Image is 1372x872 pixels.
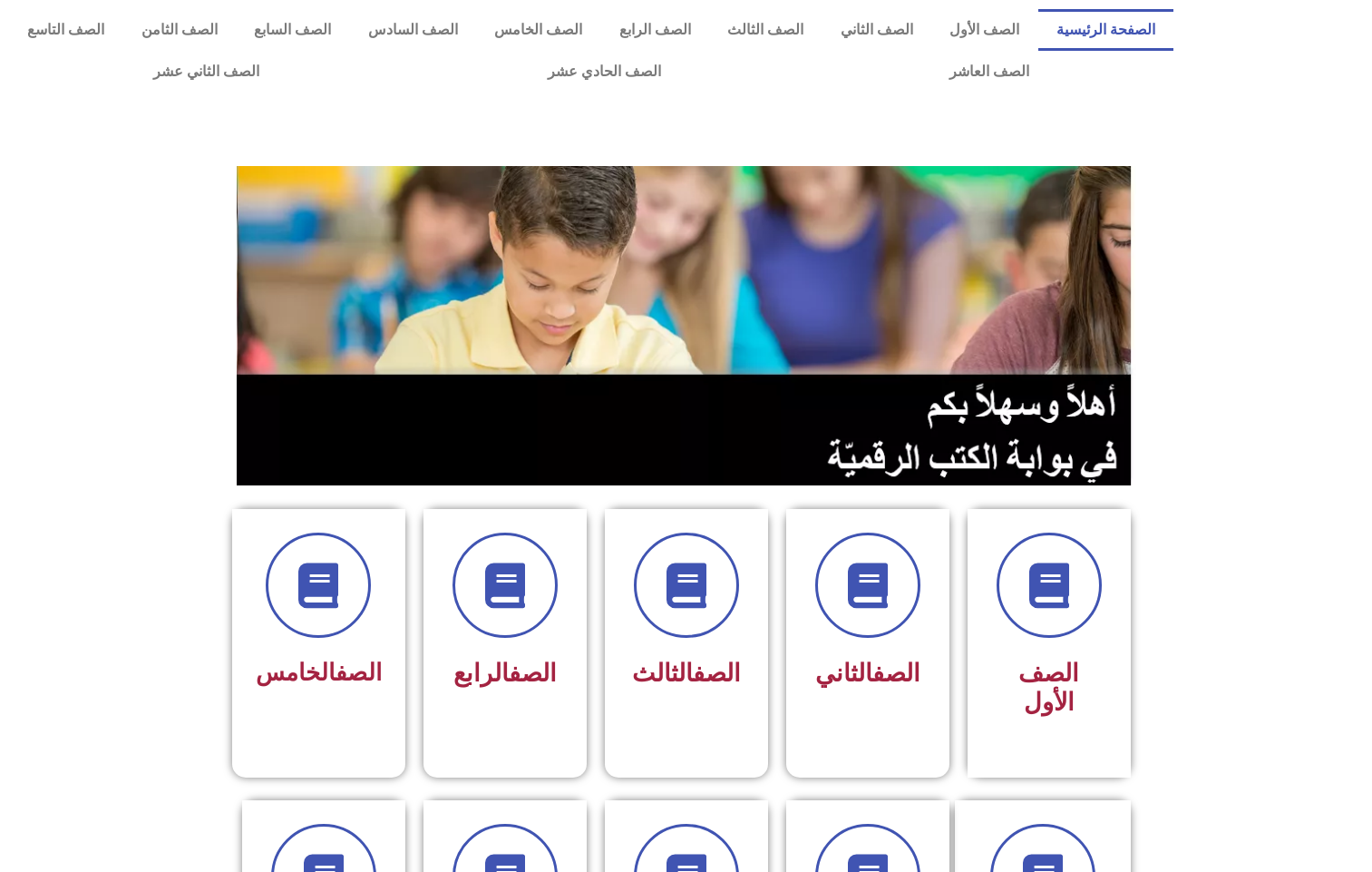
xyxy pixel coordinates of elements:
[123,9,237,51] a: الصف الثامن
[236,9,350,51] a: الصف السابع
[601,9,710,51] a: الصف الرابع
[872,659,920,688] a: الصف
[822,9,932,51] a: الصف الثاني
[256,659,382,686] span: الخامس
[931,9,1038,51] a: الصف الأول
[632,659,741,688] span: الثالث
[1038,9,1174,51] a: الصفحة الرئيسية
[9,51,404,93] a: الصف الثاني عشر
[350,9,477,51] a: الصف السادس
[709,9,822,51] a: الصف الثالث
[404,51,805,93] a: الصف الحادي عشر
[453,659,557,688] span: الرابع
[476,9,601,51] a: الصف الخامس
[336,659,382,686] a: الصف
[693,659,741,688] a: الصف
[9,9,123,51] a: الصف التاسع
[509,659,557,688] a: الصف
[815,659,920,688] span: الثاني
[1018,659,1079,717] span: الصف الأول
[805,51,1173,93] a: الصف العاشر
